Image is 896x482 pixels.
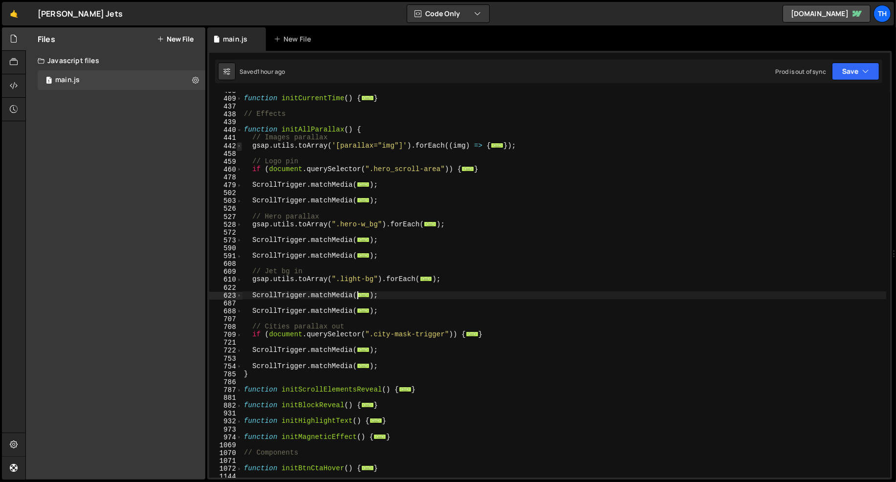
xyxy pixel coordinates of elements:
[209,158,242,166] div: 459
[424,221,437,226] span: ...
[209,307,242,315] div: 688
[209,244,242,252] div: 590
[420,276,433,282] span: ...
[374,434,387,439] span: ...
[209,229,242,237] div: 572
[209,103,242,110] div: 437
[274,34,315,44] div: New File
[357,363,370,368] span: ...
[209,410,242,417] div: 931
[209,284,242,292] div: 622
[223,34,247,44] div: main.js
[209,434,242,441] div: 974
[466,331,479,337] span: ...
[209,252,242,260] div: 591
[209,237,242,244] div: 573
[209,126,242,134] div: 440
[38,70,205,90] div: 16759/45776.js
[240,67,285,76] div: Saved
[209,166,242,174] div: 460
[832,63,879,80] button: Save
[209,355,242,363] div: 753
[257,67,285,76] div: 1 hour ago
[209,110,242,118] div: 438
[26,51,205,70] div: Javascript files
[2,2,26,25] a: 🤙
[209,213,242,221] div: 527
[209,221,242,229] div: 528
[209,441,242,449] div: 1069
[357,308,370,313] span: ...
[361,95,374,101] span: ...
[209,363,242,371] div: 754
[209,118,242,126] div: 439
[370,418,382,423] span: ...
[209,260,242,268] div: 608
[783,5,871,22] a: [DOMAIN_NAME]
[209,457,242,465] div: 1071
[209,386,242,394] div: 787
[462,166,475,172] span: ...
[209,189,242,197] div: 502
[209,465,242,473] div: 1072
[357,237,370,242] span: ...
[38,8,123,20] div: [PERSON_NAME] Jets
[209,347,242,354] div: 722
[775,67,826,76] div: Prod is out of sync
[209,426,242,434] div: 973
[209,315,242,323] div: 707
[55,76,80,85] div: main.js
[209,331,242,339] div: 709
[209,181,242,189] div: 479
[361,465,374,471] span: ...
[407,5,489,22] button: Code Only
[209,394,242,402] div: 881
[209,268,242,276] div: 609
[399,387,412,392] span: ...
[357,347,370,352] span: ...
[357,182,370,187] span: ...
[209,473,242,481] div: 1144
[491,142,504,148] span: ...
[38,34,55,44] h2: Files
[209,417,242,425] div: 932
[209,142,242,150] div: 442
[209,378,242,386] div: 786
[209,300,242,307] div: 687
[209,323,242,331] div: 708
[361,402,374,408] span: ...
[46,77,52,85] span: 1
[209,205,242,213] div: 526
[209,276,242,284] div: 610
[209,449,242,457] div: 1070
[209,197,242,205] div: 503
[209,292,242,300] div: 623
[157,35,194,43] button: New File
[209,150,242,158] div: 458
[357,197,370,203] span: ...
[209,174,242,181] div: 478
[209,371,242,378] div: 785
[209,402,242,410] div: 882
[874,5,891,22] a: Th
[209,95,242,103] div: 409
[357,253,370,258] span: ...
[357,292,370,297] span: ...
[209,134,242,142] div: 441
[209,339,242,347] div: 721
